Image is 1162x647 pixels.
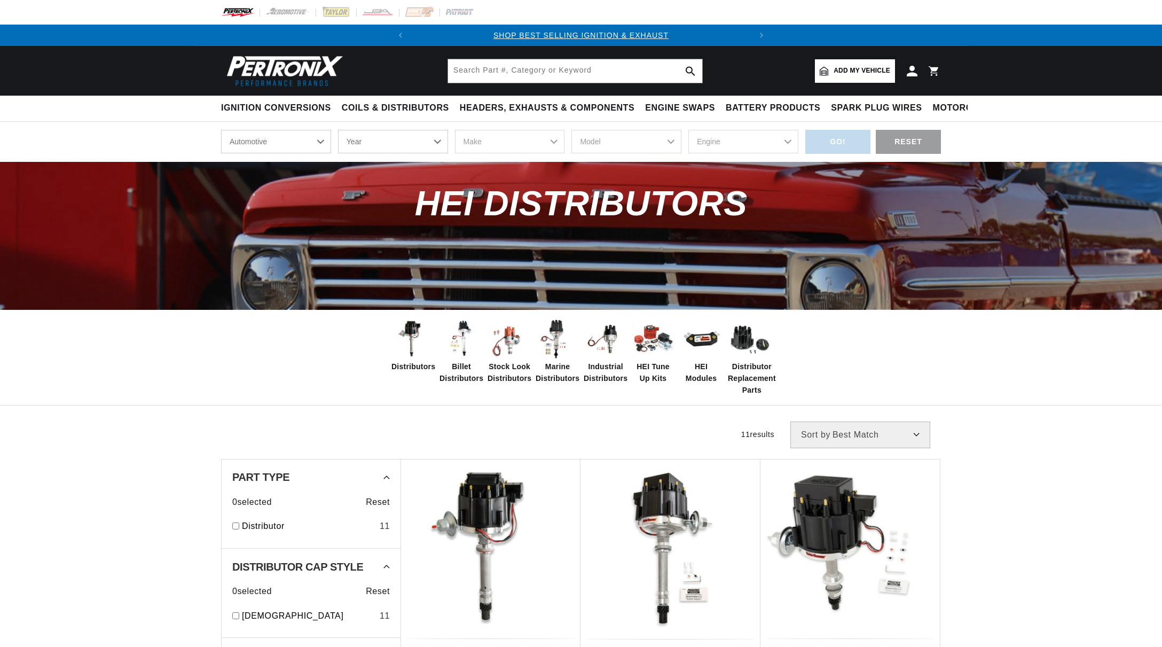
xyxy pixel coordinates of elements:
summary: Ignition Conversions [221,96,336,121]
div: 1 of 2 [411,29,751,41]
img: Marine Distributors [536,318,578,361]
span: Industrial Distributors [584,361,627,385]
select: Ride Type [221,130,331,153]
span: Part Type [232,472,289,482]
div: 11 [380,609,390,623]
img: Stock Look Distributors [488,318,530,361]
span: Engine Swaps [645,103,715,114]
span: Headers, Exhausts & Components [460,103,634,114]
img: Distributors [391,318,434,361]
img: HEI Tune Up Kits [632,318,674,361]
input: Search Part #, Category or Keyword [448,59,702,83]
select: Make [455,130,565,153]
span: 0 selected [232,584,272,598]
img: Industrial Distributors [584,318,626,361]
button: search button [679,59,702,83]
summary: Spark Plug Wires [826,96,927,121]
span: Distributor Replacement Parts [728,361,776,396]
span: HEI Tune Up Kits [632,361,674,385]
a: Distributor Replacement Parts Distributor Replacement Parts [728,318,771,396]
a: Stock Look Distributors Stock Look Distributors [488,318,530,385]
span: Add my vehicle [834,66,890,76]
span: Motorcycle [933,103,996,114]
span: HEI Distributors [415,184,747,223]
select: Model [571,130,681,153]
div: Announcement [411,29,751,41]
img: Billet Distributors [439,318,482,361]
span: Ignition Conversions [221,103,331,114]
summary: Motorcycle [928,96,1002,121]
summary: Headers, Exhausts & Components [454,96,640,121]
img: HEI Modules [680,318,723,361]
span: Reset [366,584,390,598]
a: Billet Distributors Billet Distributors [439,318,482,385]
span: Reset [366,495,390,509]
a: HEI Modules HEI Modules [680,318,723,385]
span: Spark Plug Wires [831,103,922,114]
a: SHOP BEST SELLING IGNITION & EXHAUST [493,31,669,40]
a: Industrial Distributors Industrial Distributors [584,318,626,385]
a: Marine Distributors Marine Distributors [536,318,578,385]
span: 11 results [741,430,774,439]
span: Distributor Cap Style [232,562,363,572]
a: HEI Tune Up Kits HEI Tune Up Kits [632,318,674,385]
button: Translation missing: en.sections.announcements.next_announcement [751,25,772,46]
select: Year [338,130,448,153]
summary: Battery Products [720,96,826,121]
summary: Coils & Distributors [336,96,454,121]
span: Billet Distributors [439,361,483,385]
a: Distributor [242,519,375,533]
select: Sort by [790,422,930,448]
img: Distributor Replacement Parts [728,318,771,361]
div: RESET [876,130,941,154]
span: Distributors [391,361,435,372]
button: Translation missing: en.sections.announcements.previous_announcement [390,25,411,46]
summary: Engine Swaps [640,96,720,121]
select: Engine [688,130,798,153]
span: Coils & Distributors [342,103,449,114]
span: Stock Look Distributors [488,361,531,385]
slideshow-component: Translation missing: en.sections.announcements.announcement_bar [194,25,968,46]
a: Distributors Distributors [391,318,434,372]
span: 0 selected [232,495,272,509]
div: 11 [380,519,390,533]
a: Add my vehicle [815,59,895,83]
span: Sort by [801,431,830,439]
span: Battery Products [726,103,820,114]
img: Pertronix [221,52,344,89]
span: Marine Distributors [536,361,579,385]
a: [DEMOGRAPHIC_DATA] [242,609,375,623]
span: HEI Modules [680,361,723,385]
